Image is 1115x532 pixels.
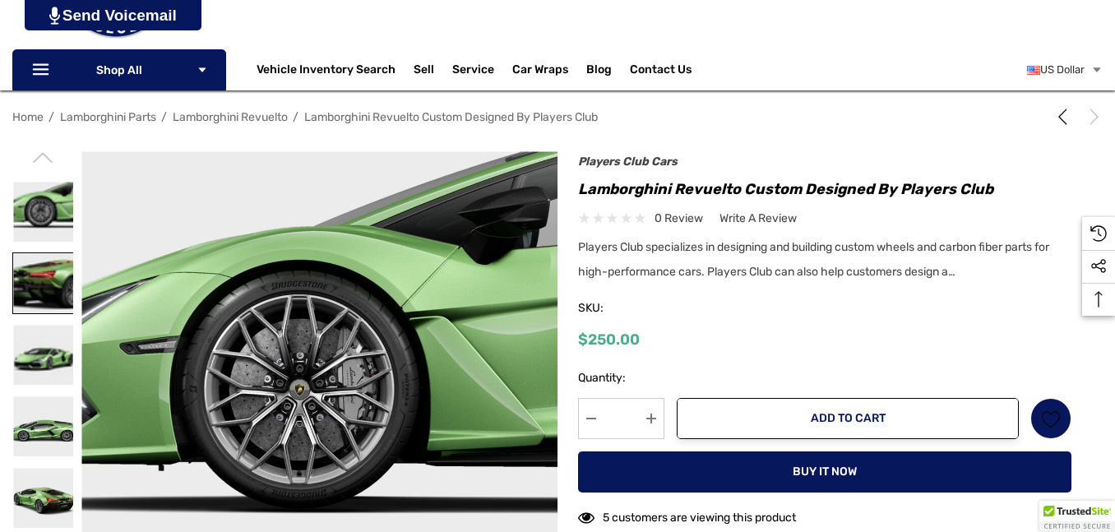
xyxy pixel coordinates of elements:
[1090,258,1107,275] svg: Social Media
[719,211,797,226] span: Write a Review
[578,502,796,528] div: 5 customers are viewing this product
[578,331,640,349] span: $250.00
[1054,109,1077,125] a: Previous
[13,468,73,528] img: Lamborghini Revuelto Custom Designed by Players Club
[30,61,55,80] svg: Icon Line
[304,110,598,124] a: Lamborghini Revuelto Custom Designed by Players Club
[60,110,156,124] a: Lamborghini Parts
[512,53,586,86] a: Car Wraps
[1082,291,1115,308] svg: Top
[719,208,797,229] a: Write a Review
[655,208,703,229] span: 0 review
[578,297,660,320] span: SKU:
[512,62,568,81] span: Car Wraps
[578,155,678,169] a: Players Club Cars
[1090,225,1107,242] svg: Recently Viewed
[414,53,452,86] a: Sell
[13,396,73,456] img: Lamborghini Revuelto Custom Designed by Players Club
[1030,398,1071,439] a: Wish List
[578,240,1049,279] span: Players Club specializes in designing and building custom wheels and carbon fiber parts for high-...
[630,62,692,81] a: Contact Us
[1027,53,1103,86] a: USD
[1039,501,1115,532] div: TrustedSite Certified
[173,110,288,124] a: Lamborghini Revuelto
[452,62,494,81] a: Service
[33,147,53,168] svg: Go to slide 2 of 2
[1042,409,1061,428] svg: Wish List
[1080,109,1103,125] a: Next
[578,368,664,388] label: Quantity:
[677,398,1019,439] button: Add to Cart
[414,62,434,81] span: Sell
[257,62,396,81] a: Vehicle Inventory Search
[13,325,73,385] img: Lamborghini Revuelto Custom Designed by Players Club
[197,64,208,76] svg: Icon Arrow Down
[12,110,44,124] a: Home
[12,49,226,90] p: Shop All
[13,253,73,313] img: Lamborghini Revuelto Custom Designed by Players Club
[49,7,60,25] img: PjwhLS0gR2VuZXJhdG9yOiBHcmF2aXQuaW8gLS0+PHN2ZyB4bWxucz0iaHR0cDovL3d3dy53My5vcmcvMjAwMC9zdmciIHhtb...
[12,103,1103,132] nav: Breadcrumb
[586,62,612,81] a: Blog
[578,451,1071,493] button: Buy it now
[578,176,1071,202] h1: Lamborghini Revuelto Custom Designed by Players Club
[13,182,73,242] img: Lamborghini Revuelto Custom Designed by Players Club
